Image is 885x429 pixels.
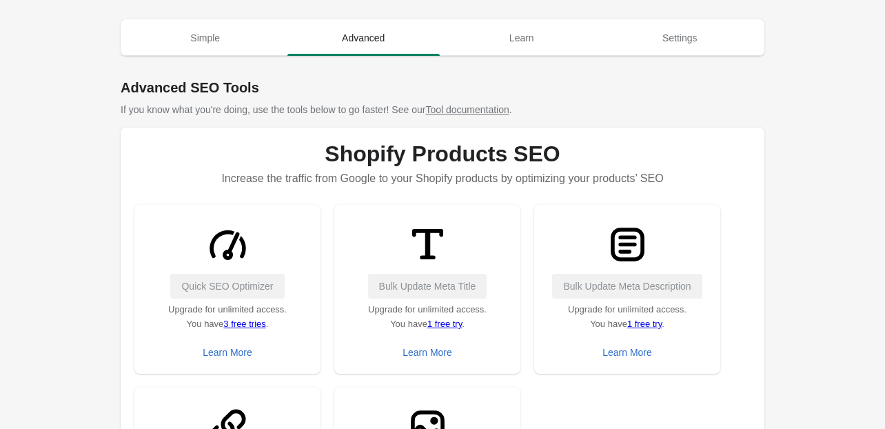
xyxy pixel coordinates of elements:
span: Upgrade for unlimited access. You have . [168,304,287,329]
button: Simple [126,20,285,56]
div: Learn More [602,347,652,358]
p: Increase the traffic from Google to your Shopify products by optimizing your products’ SEO [134,166,751,191]
img: TextBlockMajor-3e13e55549f1fe4aa18089e576148c69364b706dfb80755316d4ac7f5c51f4c3.svg [602,219,653,270]
div: Learn More [403,347,452,358]
span: Advanced [287,26,440,50]
button: Settings [601,20,760,56]
h1: Advanced SEO Tools [121,78,764,97]
button: Advanced [285,20,443,56]
a: Tool documentation [425,104,509,115]
div: Learn More [203,347,252,358]
span: Learn [445,26,598,50]
button: Learn More [197,340,258,365]
button: Learn More [397,340,458,365]
span: Upgrade for unlimited access. You have . [568,304,686,329]
img: GaugeMajor-1ebe3a4f609d70bf2a71c020f60f15956db1f48d7107b7946fc90d31709db45e.svg [202,219,254,270]
a: 3 free tries [223,319,265,329]
button: Learn More [597,340,658,365]
a: 1 free try [627,319,662,329]
span: Upgrade for unlimited access. You have . [368,304,487,329]
span: Settings [604,26,757,50]
p: If you know what you're doing, use the tools below to go faster! See our . [121,103,764,117]
button: Learn [443,20,601,56]
a: 1 free try [427,319,462,329]
span: Simple [129,26,282,50]
h1: Shopify Products SEO [134,141,751,166]
img: TitleMinor-8a5de7e115299b8c2b1df9b13fb5e6d228e26d13b090cf20654de1eaf9bee786.svg [402,219,454,270]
